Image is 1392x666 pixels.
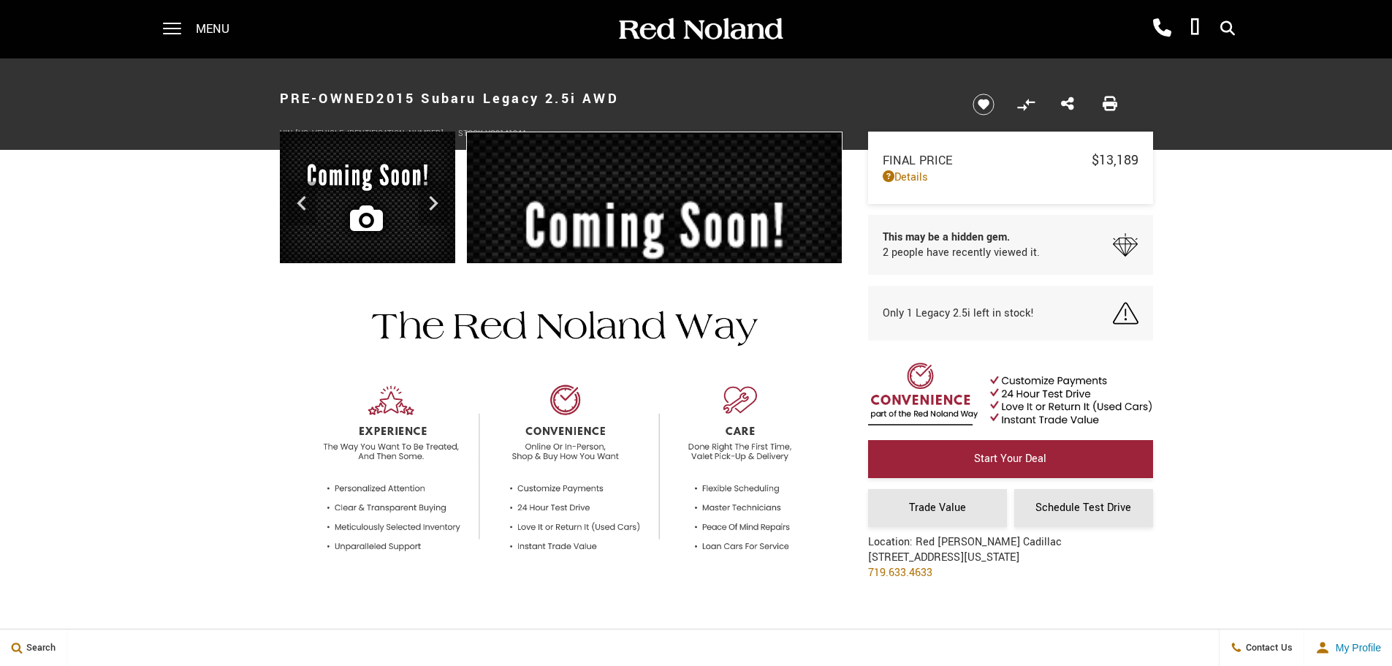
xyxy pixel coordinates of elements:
strong: Pre-Owned [280,89,377,108]
span: My Profile [1330,642,1381,654]
div: Location: Red [PERSON_NAME] Cadillac [STREET_ADDRESS][US_STATE] [868,534,1062,591]
button: Compare vehicle [1015,94,1037,116]
img: Used 2015 Silver Subaru 2.5i image 1 [466,132,843,422]
span: Schedule Test Drive [1035,500,1131,515]
span: Final Price [883,152,1092,169]
span: Trade Value [909,500,966,515]
a: Final Price $13,189 [883,151,1138,170]
button: Save vehicle [967,93,1000,116]
h1: 2015 Subaru Legacy 2.5i AWD [280,69,948,128]
span: This may be a hidden gem. [883,230,1040,245]
span: Start Your Deal [974,451,1046,466]
span: 2 people have recently viewed it. [883,245,1040,260]
span: $13,189 [1092,151,1138,170]
a: Trade Value [868,489,1007,527]
button: user-profile-menu [1304,629,1392,666]
img: Used 2015 Silver Subaru 2.5i image 1 [280,132,455,267]
img: Red Noland Auto Group [616,17,784,42]
a: Details [883,170,1138,185]
span: Contact Us [1242,641,1293,654]
a: Print this Pre-Owned 2015 Subaru Legacy 2.5i AWD [1103,95,1117,114]
a: 719.633.4633 [868,565,932,580]
span: Search [23,641,56,654]
span: UC014124A [485,128,527,139]
a: Start Your Deal [868,440,1153,478]
a: Share this Pre-Owned 2015 Subaru Legacy 2.5i AWD [1061,95,1074,114]
a: Schedule Test Drive [1014,489,1153,527]
span: Stock: [458,128,485,139]
span: VIN: [280,128,295,139]
span: [US_VEHICLE_IDENTIFICATION_NUMBER] [295,128,444,139]
span: Only 1 Legacy 2.5i left in stock! [883,306,1034,321]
